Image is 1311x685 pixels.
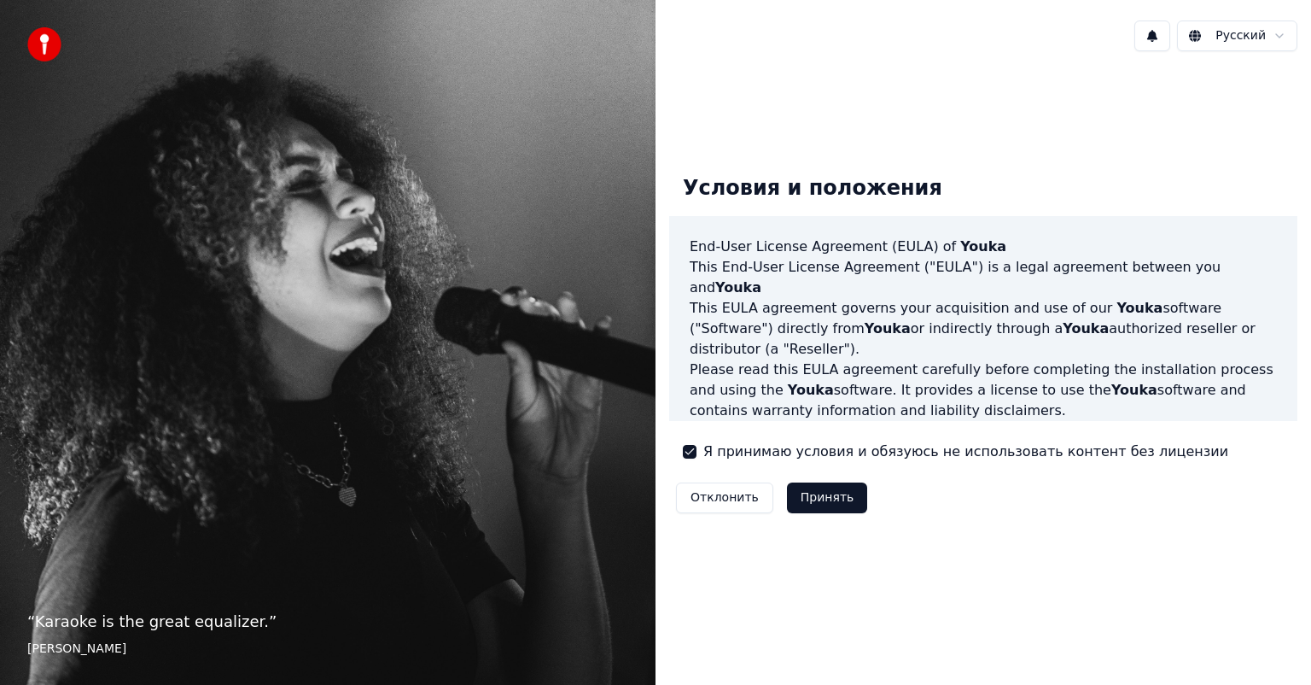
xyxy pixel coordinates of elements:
[27,641,628,658] footer: [PERSON_NAME]
[960,238,1006,255] span: Youka
[676,483,773,513] button: Отклонить
[690,360,1277,421] p: Please read this EULA agreement carefully before completing the installation process and using th...
[703,442,1228,462] label: Я принимаю условия и обязуюсь не использовать контент без лицензии
[788,382,834,398] span: Youka
[1111,382,1157,398] span: Youka
[787,483,868,513] button: Принять
[1063,320,1109,337] span: Youka
[669,161,956,216] div: Условия и положения
[1116,300,1162,316] span: Youka
[27,610,628,634] p: “ Karaoke is the great equalizer. ”
[715,279,761,296] span: Youka
[690,237,1277,257] h3: End-User License Agreement (EULA) of
[690,421,1277,503] p: If you register for a free trial of the software, this EULA agreement will also govern that trial...
[690,298,1277,360] p: This EULA agreement governs your acquisition and use of our software ("Software") directly from o...
[690,257,1277,298] p: This End-User License Agreement ("EULA") is a legal agreement between you and
[27,27,61,61] img: youka
[865,320,911,337] span: Youka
